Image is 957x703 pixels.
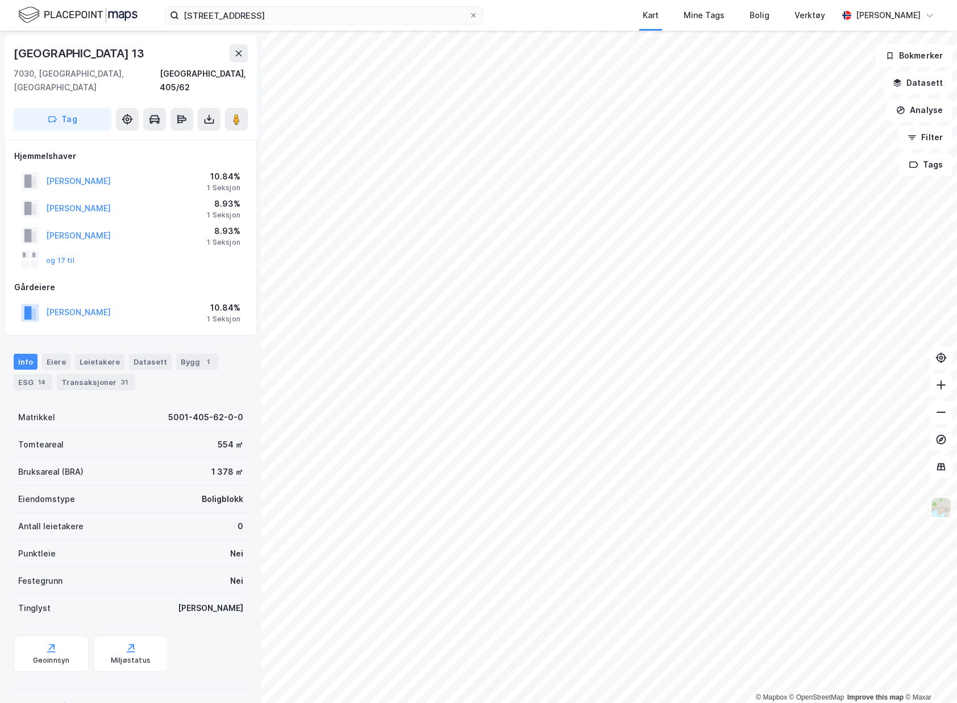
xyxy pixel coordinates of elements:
[218,438,243,451] div: 554 ㎡
[876,44,952,67] button: Bokmerker
[207,170,240,183] div: 10.84%
[57,374,135,390] div: Transaksjoner
[883,72,952,94] button: Datasett
[18,411,55,424] div: Matrikkel
[18,574,63,588] div: Festegrunn
[119,376,130,388] div: 31
[18,547,56,560] div: Punktleie
[18,520,84,533] div: Antall leietakere
[160,67,248,94] div: [GEOGRAPHIC_DATA], 405/62
[14,108,111,131] button: Tag
[211,465,243,479] div: 1 378 ㎡
[14,354,38,370] div: Info
[36,376,48,388] div: 14
[14,44,147,62] div: [GEOGRAPHIC_DATA] 13
[207,183,240,193] div: 1 Seksjon
[684,9,725,22] div: Mine Tags
[789,693,844,701] a: OpenStreetMap
[18,438,64,451] div: Tomteareal
[207,238,240,247] div: 1 Seksjon
[14,281,247,294] div: Gårdeiere
[42,354,70,370] div: Eiere
[18,492,75,506] div: Eiendomstype
[230,547,243,560] div: Nei
[207,224,240,238] div: 8.93%
[168,411,243,424] div: 5001-405-62-0-0
[178,601,243,615] div: [PERSON_NAME]
[207,301,240,315] div: 10.84%
[18,601,51,615] div: Tinglyst
[14,67,160,94] div: 7030, [GEOGRAPHIC_DATA], [GEOGRAPHIC_DATA]
[33,656,70,665] div: Geoinnsyn
[176,354,218,370] div: Bygg
[129,354,172,370] div: Datasett
[179,7,469,24] input: Søk på adresse, matrikkel, gårdeiere, leietakere eller personer
[14,374,52,390] div: ESG
[900,648,957,703] div: Kontrollprogram for chat
[856,9,921,22] div: [PERSON_NAME]
[202,356,214,367] div: 1
[887,99,952,122] button: Analyse
[930,497,952,518] img: Z
[900,153,952,176] button: Tags
[238,520,243,533] div: 0
[230,574,243,588] div: Nei
[847,693,904,701] a: Improve this map
[14,149,247,163] div: Hjemmelshaver
[750,9,769,22] div: Bolig
[18,465,84,479] div: Bruksareal (BRA)
[75,354,124,370] div: Leietakere
[207,211,240,220] div: 1 Seksjon
[898,126,952,149] button: Filter
[900,648,957,703] iframe: Chat Widget
[207,197,240,211] div: 8.93%
[756,693,787,701] a: Mapbox
[202,492,243,506] div: Boligblokk
[111,656,151,665] div: Miljøstatus
[643,9,659,22] div: Kart
[794,9,825,22] div: Verktøy
[18,5,138,25] img: logo.f888ab2527a4732fd821a326f86c7f29.svg
[207,315,240,324] div: 1 Seksjon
